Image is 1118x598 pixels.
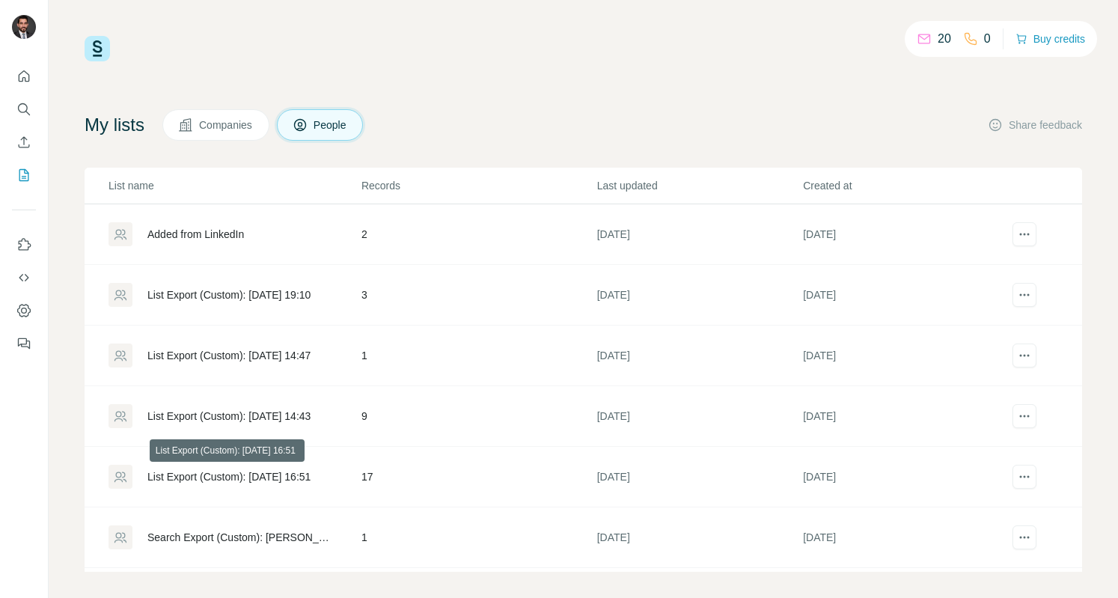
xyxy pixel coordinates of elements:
[361,386,596,447] td: 9
[802,204,1008,265] td: [DATE]
[1012,525,1036,549] button: actions
[12,129,36,156] button: Enrich CSV
[596,326,802,386] td: [DATE]
[802,507,1008,568] td: [DATE]
[147,227,244,242] div: Added from LinkedIn
[596,265,802,326] td: [DATE]
[988,118,1082,132] button: Share feedback
[802,447,1008,507] td: [DATE]
[85,36,110,61] img: Surfe Logo
[12,63,36,90] button: Quick start
[147,530,336,545] div: Search Export (Custom): [PERSON_NAME] amazon - [DATE] 14:12
[802,265,1008,326] td: [DATE]
[361,326,596,386] td: 1
[12,162,36,189] button: My lists
[12,330,36,357] button: Feedback
[1012,283,1036,307] button: actions
[1012,404,1036,428] button: actions
[12,96,36,123] button: Search
[147,287,311,302] div: List Export (Custom): [DATE] 19:10
[147,409,311,424] div: List Export (Custom): [DATE] 14:43
[1012,344,1036,367] button: actions
[147,469,311,484] div: List Export (Custom): [DATE] 16:51
[314,118,348,132] span: People
[361,265,596,326] td: 3
[984,30,991,48] p: 0
[803,178,1007,193] p: Created at
[12,15,36,39] img: Avatar
[597,178,801,193] p: Last updated
[1015,28,1085,49] button: Buy credits
[1012,222,1036,246] button: actions
[85,113,144,137] h4: My lists
[596,447,802,507] td: [DATE]
[802,326,1008,386] td: [DATE]
[12,297,36,324] button: Dashboard
[147,348,311,363] div: List Export (Custom): [DATE] 14:47
[938,30,951,48] p: 20
[361,178,596,193] p: Records
[361,204,596,265] td: 2
[361,447,596,507] td: 17
[802,386,1008,447] td: [DATE]
[596,507,802,568] td: [DATE]
[12,231,36,258] button: Use Surfe on LinkedIn
[361,507,596,568] td: 1
[596,204,802,265] td: [DATE]
[1012,465,1036,489] button: actions
[199,118,254,132] span: Companies
[12,264,36,291] button: Use Surfe API
[109,178,360,193] p: List name
[596,386,802,447] td: [DATE]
